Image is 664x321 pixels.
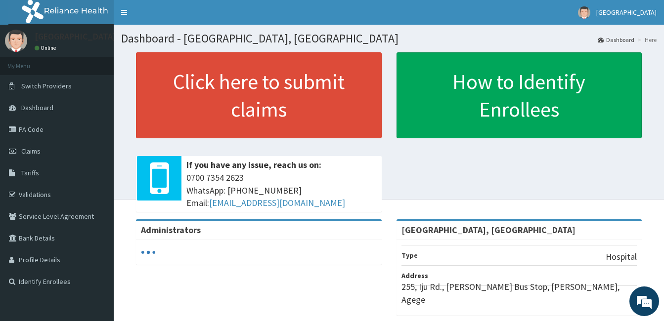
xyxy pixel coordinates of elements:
[21,103,53,112] span: Dashboard
[21,81,72,90] span: Switch Providers
[401,251,418,260] b: Type
[186,159,321,170] b: If you have any issue, reach us on:
[21,147,41,156] span: Claims
[401,281,637,306] p: 255, Iju Rd., [PERSON_NAME] Bus Stop, [PERSON_NAME], Agege
[209,197,345,208] a: [EMAIL_ADDRESS][DOMAIN_NAME]
[186,171,377,209] span: 0700 7354 2623 WhatsApp: [PHONE_NUMBER] Email:
[397,52,642,138] a: How to Identify Enrollees
[596,8,657,17] span: [GEOGRAPHIC_DATA]
[121,32,657,45] h1: Dashboard - [GEOGRAPHIC_DATA], [GEOGRAPHIC_DATA]
[21,168,39,177] span: Tariffs
[598,36,634,44] a: Dashboard
[635,36,657,44] li: Here
[141,224,201,236] b: Administrators
[136,52,382,138] a: Click here to submit claims
[401,224,575,236] strong: [GEOGRAPHIC_DATA], [GEOGRAPHIC_DATA]
[35,44,58,51] a: Online
[578,6,590,19] img: User Image
[401,271,428,280] b: Address
[5,30,27,52] img: User Image
[606,250,637,263] p: Hospital
[141,245,156,260] svg: audio-loading
[35,32,116,41] p: [GEOGRAPHIC_DATA]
